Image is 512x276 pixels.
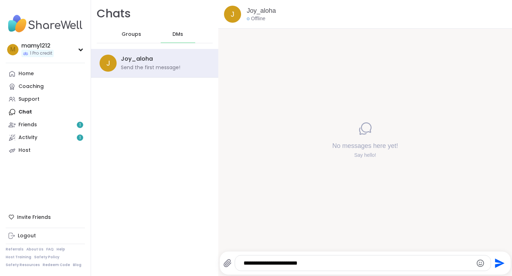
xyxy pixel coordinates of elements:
a: Blog [73,263,81,267]
div: mamy1212 [21,42,54,50]
a: FAQ [46,247,54,252]
a: Referrals [6,247,23,252]
a: About Us [26,247,43,252]
div: Coaching [18,83,44,90]
div: Send the first message! [121,64,180,71]
a: Logout [6,230,85,242]
a: Help [57,247,65,252]
span: J [231,9,234,20]
a: Host Training [6,255,31,260]
a: Safety Resources [6,263,40,267]
div: Invite Friends [6,211,85,223]
div: Offline [247,15,265,22]
span: J [106,58,110,68]
button: Emoji picker [476,259,485,267]
div: Friends [18,121,37,128]
img: ShareWell Nav Logo [6,11,85,36]
h1: Chats [97,6,131,22]
a: Joy_aloha [247,6,276,15]
span: m [10,45,15,54]
span: 1 [79,122,81,128]
h4: No messages here yet! [332,142,398,150]
div: Joy_aloha [121,55,153,63]
textarea: Type your message [244,260,470,267]
a: Activity1 [6,131,85,144]
a: Safety Policy [34,255,59,260]
div: Activity [18,134,37,141]
div: Support [18,96,39,103]
a: Coaching [6,80,85,93]
a: Host [6,144,85,157]
div: Logout [18,232,36,239]
a: Support [6,93,85,106]
div: Home [18,70,34,77]
span: Groups [122,31,141,38]
button: Send [491,255,507,271]
span: 1 [79,135,81,141]
span: 1 Pro credit [30,50,52,56]
a: Redeem Code [43,263,70,267]
span: DMs [172,31,183,38]
div: Host [18,147,31,154]
a: Friends1 [6,118,85,131]
a: Home [6,67,85,80]
div: Say hello! [332,152,398,159]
